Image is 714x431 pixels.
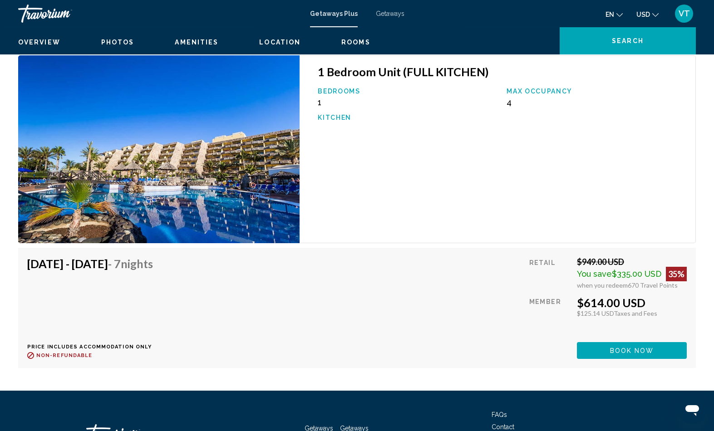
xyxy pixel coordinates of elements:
p: Price includes accommodation only [27,344,160,350]
a: Getaways [376,10,404,17]
button: Search [560,27,696,54]
h3: 1 Bedroom Unit (FULL KITCHEN) [318,65,686,78]
span: You save [577,269,612,279]
span: Overview [18,39,60,46]
p: Bedrooms [318,88,497,95]
span: 1 [318,98,321,107]
span: Non-refundable [36,353,92,358]
button: Book now [577,342,687,359]
button: Change language [606,8,623,21]
span: 670 Travel Points [628,281,678,289]
button: Amenities [175,38,218,46]
button: Photos [101,38,134,46]
span: Location [259,39,300,46]
span: VT [679,9,690,18]
iframe: Кнопка запуска окна обмена сообщениями [678,395,707,424]
button: User Menu [672,4,696,23]
span: - 7 [108,257,153,270]
span: Search [612,38,644,45]
button: Location [259,38,300,46]
span: Amenities [175,39,218,46]
div: 35% [666,267,687,281]
h4: [DATE] - [DATE] [27,257,153,270]
span: 4 [507,98,512,107]
div: $614.00 USD [577,296,687,309]
a: FAQs [492,411,507,418]
div: Retail [529,257,570,289]
span: Photos [101,39,134,46]
span: Nights [121,257,153,270]
button: Overview [18,38,60,46]
span: when you redeem [577,281,628,289]
button: Change currency [636,8,659,21]
span: Rooms [341,39,370,46]
div: $125.14 USD [577,309,687,317]
span: en [606,11,614,18]
div: $949.00 USD [577,257,687,267]
a: Contact [492,423,514,431]
p: Kitchen [318,114,497,121]
span: USD [636,11,650,18]
a: Getaways Plus [310,10,358,17]
span: $335.00 USD [612,269,661,279]
p: Max Occupancy [507,88,686,95]
img: ii_ait1.jpg [18,55,300,243]
button: Rooms [341,38,370,46]
a: Travorium [18,5,301,23]
span: Taxes and Fees [614,309,657,317]
div: Member [529,296,570,335]
span: Book now [610,347,654,354]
